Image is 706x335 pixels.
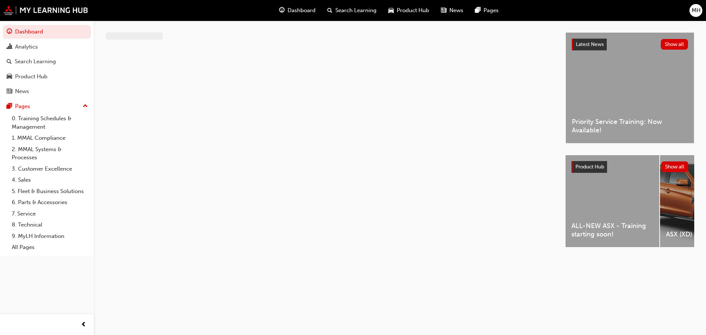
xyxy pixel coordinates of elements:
[388,6,394,15] span: car-icon
[9,132,91,144] a: 1. MMAL Compliance
[273,3,321,18] a: guage-iconDashboard
[9,174,91,186] a: 4. Sales
[9,113,91,132] a: 0. Training Schedules & Management
[15,43,38,51] div: Analytics
[3,25,91,39] a: Dashboard
[81,320,86,329] span: prev-icon
[7,74,12,80] span: car-icon
[9,219,91,231] a: 8. Technical
[3,85,91,98] a: News
[661,161,689,172] button: Show all
[9,197,91,208] a: 6. Parts & Accessories
[9,208,91,220] a: 7. Service
[689,4,702,17] button: MH
[566,155,659,247] a: ALL-NEW ASX - Training starting soon!
[15,87,29,96] div: News
[576,41,604,47] span: Latest News
[321,3,382,18] a: search-iconSearch Learning
[572,39,688,50] a: Latest NewsShow all
[3,40,91,54] a: Analytics
[661,39,688,50] button: Show all
[435,3,469,18] a: news-iconNews
[3,70,91,83] a: Product Hub
[449,6,463,15] span: News
[4,6,88,15] img: mmal
[327,6,332,15] span: search-icon
[9,144,91,163] a: 2. MMAL Systems & Processes
[3,24,91,100] button: DashboardAnalyticsSearch LearningProduct HubNews
[15,102,30,111] div: Pages
[9,186,91,197] a: 5. Fleet & Business Solutions
[382,3,435,18] a: car-iconProduct Hub
[441,6,446,15] span: news-icon
[566,32,694,143] a: Latest NewsShow allPriority Service Training: Now Available!
[83,101,88,111] span: up-icon
[15,72,47,81] div: Product Hub
[692,6,700,15] span: MH
[7,103,12,110] span: pages-icon
[288,6,315,15] span: Dashboard
[575,164,604,170] span: Product Hub
[9,231,91,242] a: 9. MyLH Information
[3,55,91,68] a: Search Learning
[475,6,481,15] span: pages-icon
[7,58,12,65] span: search-icon
[7,44,12,50] span: chart-icon
[335,6,377,15] span: Search Learning
[15,57,56,66] div: Search Learning
[3,100,91,113] button: Pages
[571,222,653,238] span: ALL-NEW ASX - Training starting soon!
[397,6,429,15] span: Product Hub
[572,118,688,134] span: Priority Service Training: Now Available!
[7,88,12,95] span: news-icon
[9,163,91,175] a: 3. Customer Excellence
[484,6,499,15] span: Pages
[469,3,504,18] a: pages-iconPages
[279,6,285,15] span: guage-icon
[9,242,91,253] a: All Pages
[7,29,12,35] span: guage-icon
[571,161,688,173] a: Product HubShow all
